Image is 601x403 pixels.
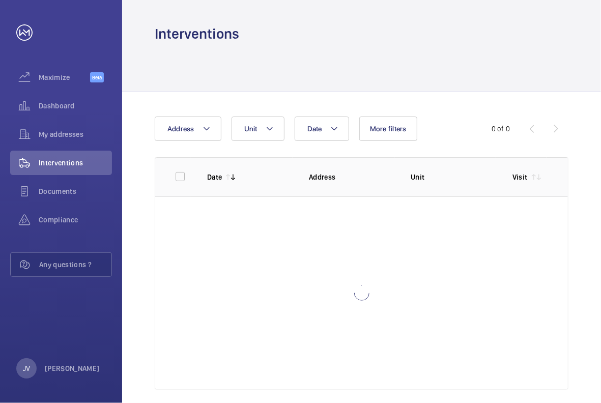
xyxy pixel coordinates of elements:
[411,172,496,182] p: Unit
[90,72,104,82] span: Beta
[39,158,112,168] span: Interventions
[244,125,257,133] span: Unit
[295,117,349,141] button: Date
[370,125,407,133] span: More filters
[167,125,194,133] span: Address
[39,186,112,196] span: Documents
[39,215,112,225] span: Compliance
[512,172,528,182] p: Visit
[39,260,111,270] span: Any questions ?
[39,101,112,111] span: Dashboard
[207,172,222,182] p: Date
[39,129,112,139] span: My addresses
[155,24,239,43] h1: Interventions
[359,117,417,141] button: More filters
[232,117,284,141] button: Unit
[23,363,30,373] p: JV
[492,124,510,134] div: 0 of 0
[45,363,100,373] p: [PERSON_NAME]
[309,172,394,182] p: Address
[155,117,221,141] button: Address
[39,72,90,82] span: Maximize
[307,125,322,133] span: Date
